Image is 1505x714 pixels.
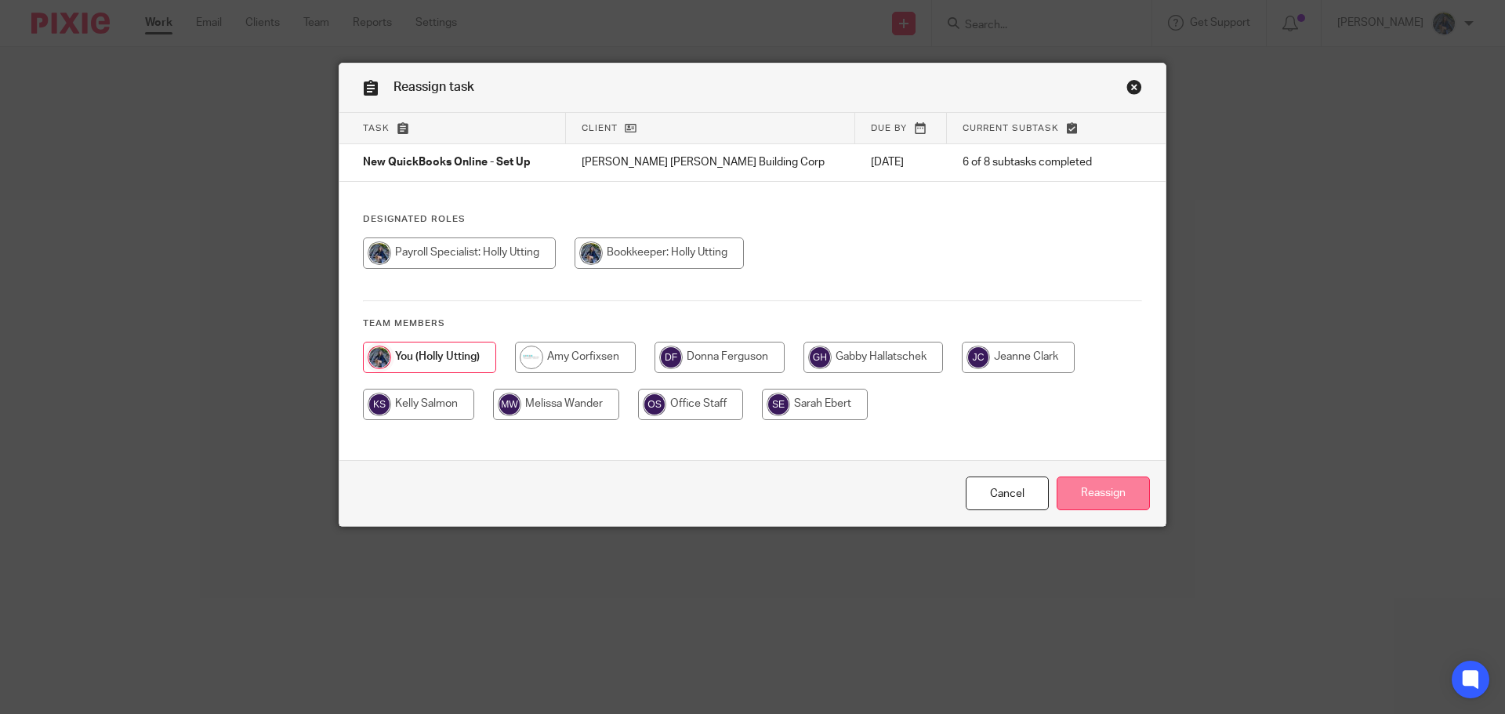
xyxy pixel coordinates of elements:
[1126,79,1142,100] a: Close this dialog window
[393,81,474,93] span: Reassign task
[582,124,618,132] span: Client
[363,124,390,132] span: Task
[966,477,1049,510] a: Close this dialog window
[871,154,931,170] p: [DATE]
[363,158,531,169] span: New QuickBooks Online - Set Up
[363,317,1142,330] h4: Team members
[582,154,840,170] p: [PERSON_NAME] [PERSON_NAME] Building Corp
[963,124,1059,132] span: Current subtask
[1057,477,1150,510] input: Reassign
[363,213,1142,226] h4: Designated Roles
[947,144,1116,182] td: 6 of 8 subtasks completed
[871,124,907,132] span: Due by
